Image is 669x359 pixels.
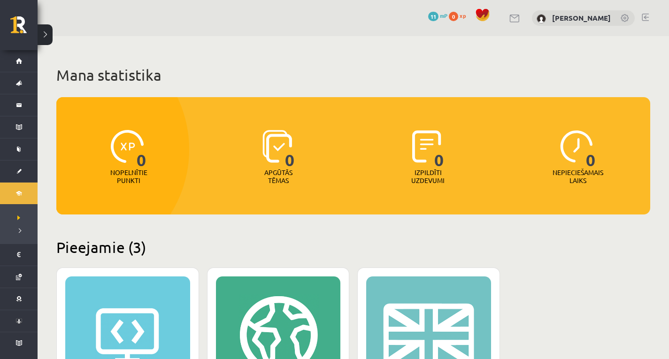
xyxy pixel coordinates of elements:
span: mP [440,12,447,19]
a: Rīgas 1. Tālmācības vidusskola [10,16,38,40]
a: [PERSON_NAME] [552,13,611,23]
h1: Mana statistika [56,66,650,84]
span: xp [460,12,466,19]
span: 0 [285,130,295,168]
p: Nepieciešamais laiks [553,168,603,184]
a: 11 mP [428,12,447,19]
span: 0 [434,130,444,168]
span: 11 [428,12,438,21]
span: 0 [137,130,146,168]
p: Nopelnītie punkti [110,168,147,184]
img: icon-learned-topics-4a711ccc23c960034f471b6e78daf4a3bad4a20eaf4de84257b87e66633f6470.svg [262,130,292,163]
span: 0 [449,12,458,21]
h2: Pieejamie (3) [56,238,650,256]
span: 0 [586,130,596,168]
p: Izpildīti uzdevumi [410,168,446,184]
img: icon-clock-7be60019b62300814b6bd22b8e044499b485619524d84068768e800edab66f18.svg [560,130,593,163]
p: Apgūtās tēmas [260,168,297,184]
img: icon-completed-tasks-ad58ae20a441b2904462921112bc710f1caf180af7a3daa7317a5a94f2d26646.svg [412,130,441,163]
a: 0 xp [449,12,470,19]
img: icon-xp-0682a9bc20223a9ccc6f5883a126b849a74cddfe5390d2b41b4391c66f2066e7.svg [111,130,144,163]
img: Loreta Veigule [537,14,546,23]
